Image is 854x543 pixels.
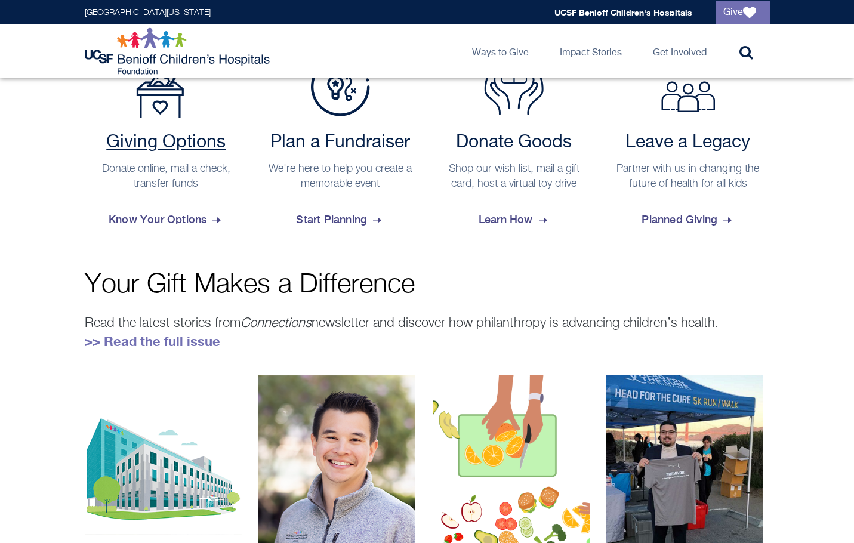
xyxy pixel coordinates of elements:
[264,132,416,153] h2: Plan a Fundraiser
[612,132,764,153] h2: Leave a Legacy
[643,24,716,78] a: Get Involved
[433,54,596,236] a: Donate Goods Donate Goods Shop our wish list, mail a gift card, host a virtual toy drive Learn How
[91,132,242,153] h2: Giving Options
[264,162,416,192] p: We're here to help you create a memorable event
[606,54,770,236] a: Leave a Legacy Partner with us in changing the future of health for all kids Planned Giving
[439,132,590,153] h2: Donate Goods
[109,203,223,236] span: Know Your Options
[716,1,770,24] a: Give
[85,54,248,236] a: Payment Options Giving Options Donate online, mail a check, transfer funds Know Your Options
[85,8,211,17] a: [GEOGRAPHIC_DATA][US_STATE]
[550,24,631,78] a: Impact Stories
[612,162,764,192] p: Partner with us in changing the future of health for all kids
[554,7,692,17] a: UCSF Benioff Children's Hospitals
[136,54,196,118] img: Payment Options
[439,162,590,192] p: Shop our wish list, mail a gift card, host a virtual toy drive
[484,54,544,115] img: Donate Goods
[642,203,734,236] span: Planned Giving
[85,334,220,349] a: >> Read the full issue
[479,203,550,236] span: Learn How
[85,271,770,298] p: Your Gift Makes a Difference
[85,313,770,351] p: Read the latest stories from newsletter and discover how philanthropy is advancing children’s hea...
[296,203,384,236] span: Start Planning
[258,54,422,236] a: Plan a Fundraiser Plan a Fundraiser We're here to help you create a memorable event Start Planning
[85,27,273,75] img: Logo for UCSF Benioff Children's Hospitals Foundation
[241,317,312,330] em: Connections
[463,24,538,78] a: Ways to Give
[310,54,370,116] img: Plan a Fundraiser
[91,162,242,192] p: Donate online, mail a check, transfer funds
